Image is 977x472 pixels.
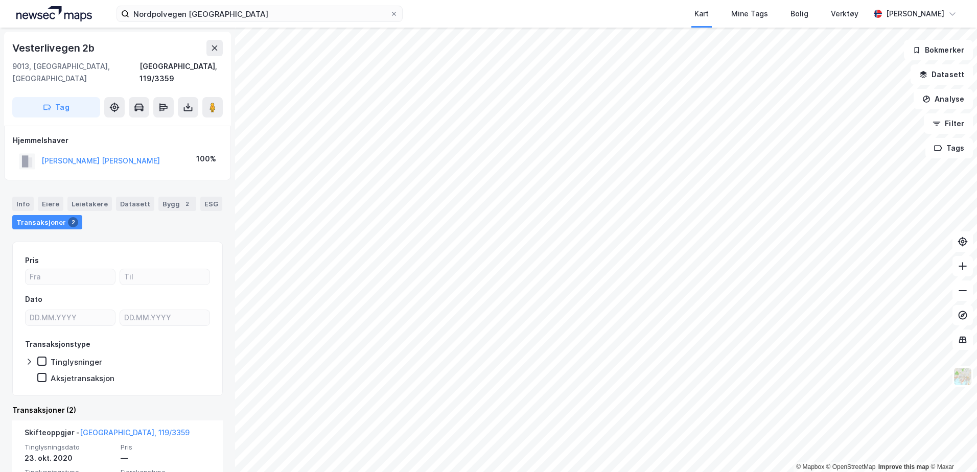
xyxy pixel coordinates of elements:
div: 2 [68,217,78,227]
div: Leietakere [67,197,112,211]
div: Bolig [790,8,808,20]
a: Improve this map [878,463,929,470]
a: [GEOGRAPHIC_DATA], 119/3359 [80,428,190,437]
div: [PERSON_NAME] [886,8,944,20]
div: Kart [694,8,709,20]
img: Z [953,367,972,386]
div: 9013, [GEOGRAPHIC_DATA], [GEOGRAPHIC_DATA] [12,60,139,85]
div: Tinglysninger [51,357,102,367]
div: Datasett [116,197,154,211]
button: Bokmerker [904,40,973,60]
a: Mapbox [796,463,824,470]
button: Filter [924,113,973,134]
div: Skifteoppgjør - [25,427,190,443]
div: Mine Tags [731,8,768,20]
div: 100% [196,153,216,165]
input: Søk på adresse, matrikkel, gårdeiere, leietakere eller personer [129,6,390,21]
input: Til [120,269,210,285]
div: Verktøy [831,8,858,20]
input: DD.MM.YYYY [120,310,210,325]
button: Tags [925,138,973,158]
div: Transaksjoner (2) [12,404,223,416]
div: 2 [182,199,192,209]
input: Fra [26,269,115,285]
button: Datasett [911,64,973,85]
div: Dato [25,293,42,305]
span: Tinglysningsdato [25,443,114,452]
button: Tag [12,97,100,117]
div: — [121,452,211,464]
div: Hjemmelshaver [13,134,222,147]
div: Kontrollprogram for chat [926,423,977,472]
input: DD.MM.YYYY [26,310,115,325]
div: [GEOGRAPHIC_DATA], 119/3359 [139,60,223,85]
div: Eiere [38,197,63,211]
a: OpenStreetMap [826,463,876,470]
div: 23. okt. 2020 [25,452,114,464]
div: Bygg [158,197,196,211]
div: Pris [25,254,39,267]
div: Aksjetransaksjon [51,373,114,383]
div: Transaksjonstype [25,338,90,350]
div: ESG [200,197,222,211]
div: Vesterlivegen 2b [12,40,97,56]
div: Info [12,197,34,211]
div: Transaksjoner [12,215,82,229]
button: Analyse [914,89,973,109]
span: Pris [121,443,211,452]
iframe: Chat Widget [926,423,977,472]
img: logo.a4113a55bc3d86da70a041830d287a7e.svg [16,6,92,21]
